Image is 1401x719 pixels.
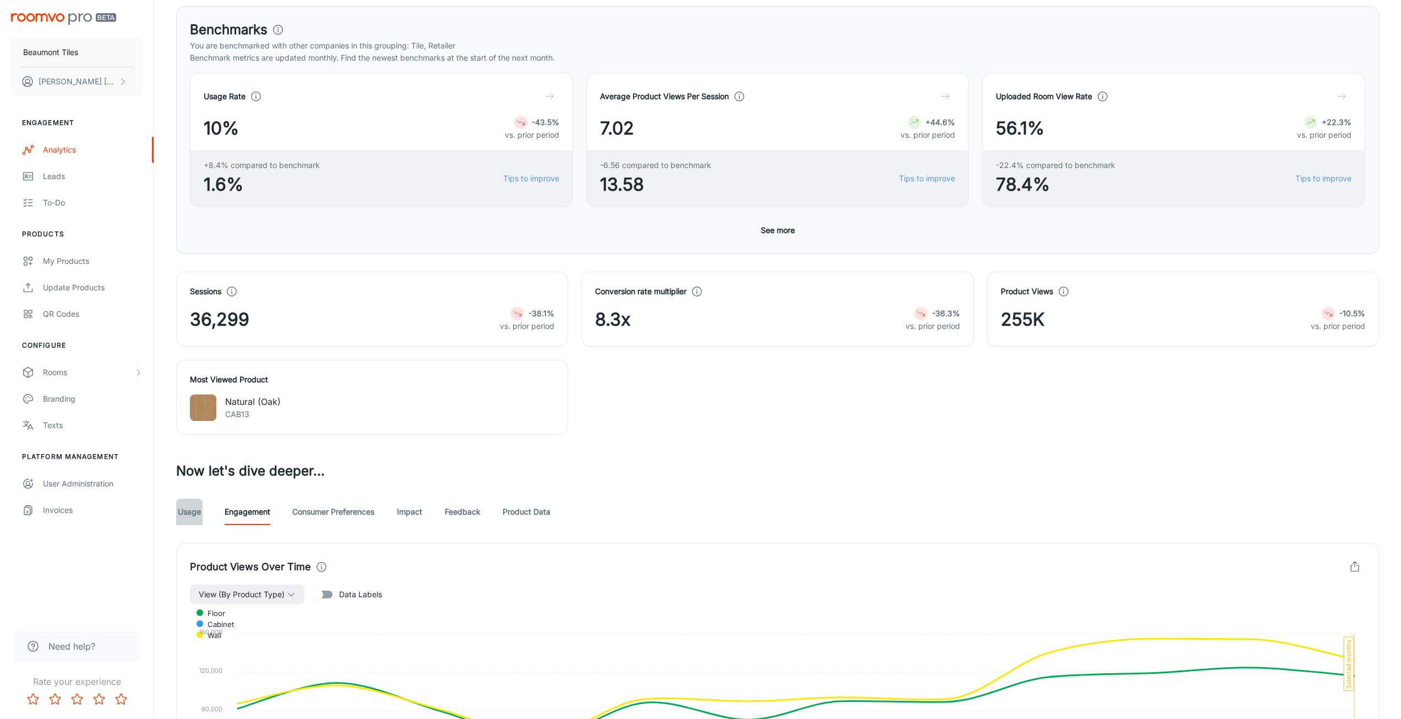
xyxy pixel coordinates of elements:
[43,282,143,294] div: Update Products
[500,320,554,332] p: vs. prior period
[43,197,143,209] div: To-do
[532,117,559,127] strong: -43.5%
[899,172,955,185] a: Tips to improve
[204,115,239,142] span: 10%
[201,705,222,713] tspan: 80,000
[600,90,729,102] h4: Average Product Views Per Session
[199,667,222,674] tspan: 120,000
[11,38,143,67] button: Beaumont Tiles
[190,20,268,40] h3: Benchmarks
[199,628,222,636] tspan: 160,000
[600,171,711,198] span: 13.58
[110,688,132,710] button: Rate 5 star
[528,309,554,318] strong: -38.1%
[176,499,203,525] a: Usage
[43,308,143,320] div: QR Codes
[225,395,281,408] p: Natural (Oak)
[600,115,634,142] span: 7.02
[901,129,955,141] p: vs. prior period
[996,159,1115,171] span: -22.4% compared to benchmark
[503,499,550,525] a: Product Data
[503,172,559,185] a: Tips to improve
[199,619,234,629] span: Cabinet
[199,608,225,618] span: Floor
[190,374,554,386] h4: Most Viewed Product
[176,461,1379,481] h3: Now let's dive deeper...
[1339,309,1365,318] strong: -10.5%
[1311,320,1365,332] p: vs. prior period
[9,675,145,688] p: Rate your experience
[445,499,481,525] a: Feedback
[22,688,44,710] button: Rate 1 star
[43,170,143,182] div: Leads
[1001,285,1053,298] h4: Product Views
[996,90,1092,102] h4: Uploaded Room View Rate
[43,255,143,267] div: My Products
[43,419,143,431] div: Texts
[190,306,249,333] span: 36,299
[1295,172,1351,185] a: Tips to improve
[199,588,285,601] span: View (By Product Type)
[48,640,95,653] span: Need help?
[43,504,143,516] div: Invoices
[204,159,320,171] span: +8.4% compared to benchmark
[756,220,799,240] button: See more
[190,559,311,575] h4: Product Views Over Time
[996,115,1044,142] span: 56.1%
[44,688,66,710] button: Rate 2 star
[39,75,116,88] p: [PERSON_NAME] [PERSON_NAME]
[43,478,143,490] div: User Administration
[595,285,686,298] h4: Conversion rate multiplier
[190,394,216,421] img: Natural (Oak)
[43,366,134,379] div: Rooms
[88,688,110,710] button: Rate 4 star
[43,144,143,156] div: Analytics
[66,688,88,710] button: Rate 3 star
[204,171,320,198] span: 1.6%
[190,585,304,604] button: View (By Product Type)
[43,393,143,405] div: Branding
[204,90,246,102] h4: Usage Rate
[505,129,559,141] p: vs. prior period
[292,499,374,525] a: Consumer Preferences
[1001,306,1045,333] span: 255K
[225,408,281,420] p: CAB13
[600,159,711,171] span: -6.56 compared to benchmark
[190,52,1365,64] p: Benchmark metrics are updated monthly. Find the newest benchmarks at the start of the next month.
[11,67,143,96] button: [PERSON_NAME] [PERSON_NAME]
[906,320,960,332] p: vs. prior period
[925,117,955,127] strong: +44.6%
[1297,129,1351,141] p: vs. prior period
[190,285,221,298] h4: Sessions
[595,306,630,333] span: 8.3x
[1322,117,1351,127] strong: +22.3%
[339,588,382,601] span: Data Labels
[996,171,1115,198] span: 78.4%
[932,309,960,318] strong: -36.3%
[23,46,78,58] p: Beaumont Tiles
[11,13,116,25] img: Roomvo PRO Beta
[225,499,270,525] a: Engagement
[396,499,423,525] a: Impact
[190,40,1365,52] p: You are benchmarked with other companies in this grouping: Tile, Retailer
